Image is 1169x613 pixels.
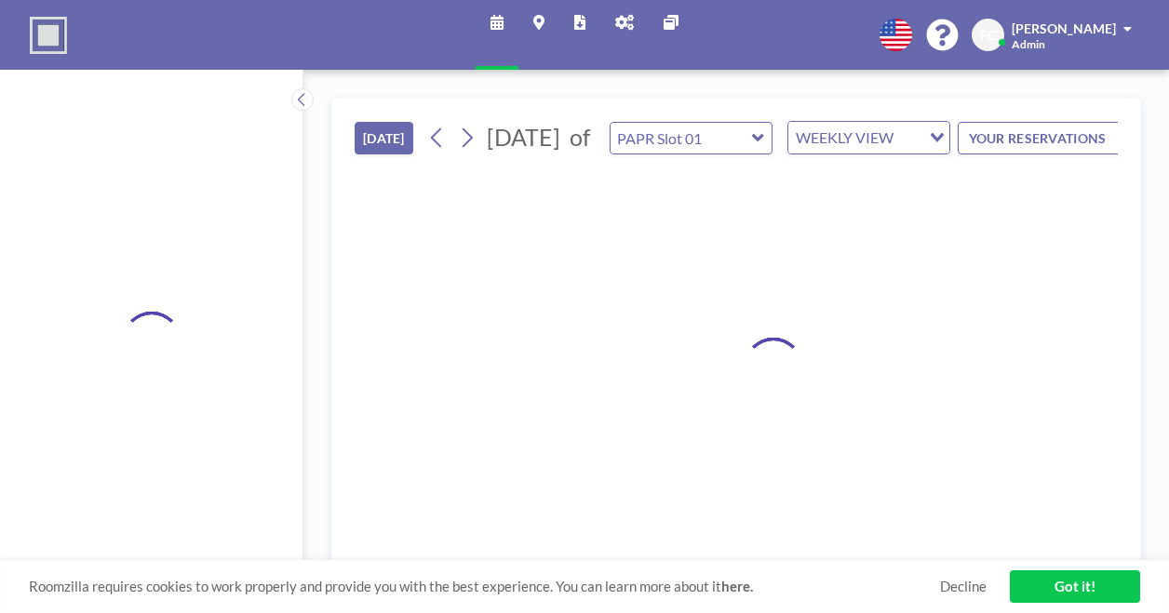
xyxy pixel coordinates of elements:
span: of [570,123,590,152]
a: Got it! [1010,570,1140,603]
span: [PERSON_NAME] [1012,20,1116,36]
span: WEEKLY VIEW [792,126,897,150]
a: here. [721,578,753,594]
img: organization-logo [30,17,67,54]
input: PAPR Slot 01 [611,123,753,153]
div: Search for option [788,122,949,153]
span: [DATE] [487,123,560,151]
span: Admin [1012,37,1045,51]
a: Decline [940,578,987,595]
span: FC [980,27,996,44]
span: Roomzilla requires cookies to work properly and provide you with the best experience. You can lea... [29,578,940,595]
button: YOUR RESERVATIONS [958,122,1144,154]
input: Search for option [899,126,919,150]
button: [DATE] [355,122,413,154]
